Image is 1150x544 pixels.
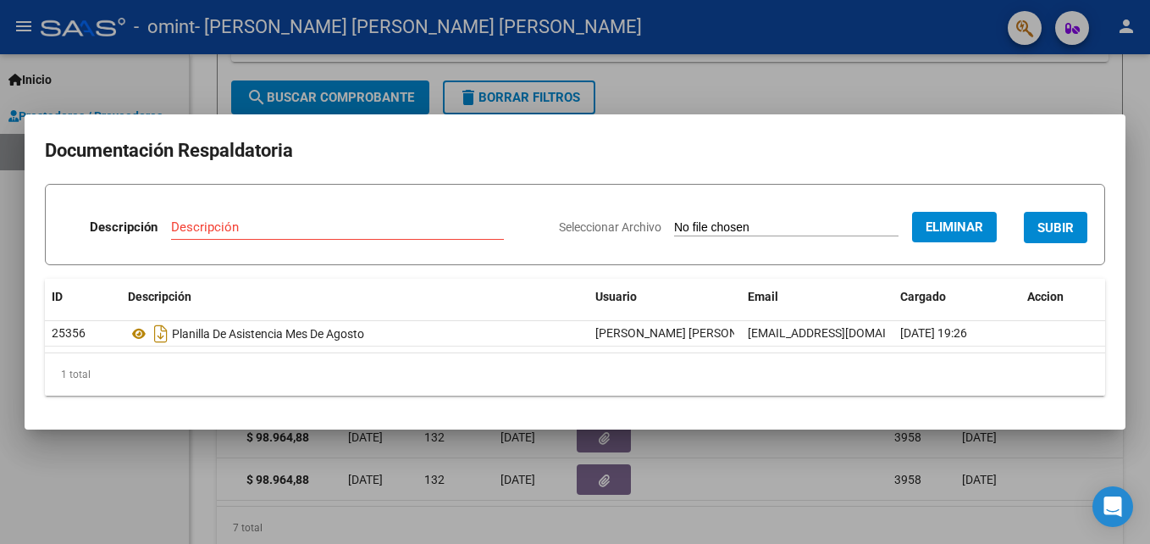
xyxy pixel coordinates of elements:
[45,135,1105,167] h2: Documentación Respaldatoria
[748,326,936,340] span: [EMAIL_ADDRESS][DOMAIN_NAME]
[1092,486,1133,527] div: Open Intercom Messenger
[595,326,779,340] span: [PERSON_NAME] [PERSON_NAME]
[589,279,741,315] datatable-header-cell: Usuario
[748,290,778,303] span: Email
[1020,279,1105,315] datatable-header-cell: Accion
[90,218,158,237] p: Descripción
[1024,212,1087,243] button: SUBIR
[912,212,997,242] button: Eliminar
[1027,290,1064,303] span: Accion
[926,219,983,235] span: Eliminar
[52,290,63,303] span: ID
[900,290,946,303] span: Cargado
[741,279,893,315] datatable-header-cell: Email
[893,279,1020,315] datatable-header-cell: Cargado
[595,290,637,303] span: Usuario
[1037,220,1074,236] span: SUBIR
[559,220,661,234] span: Seleccionar Archivo
[128,320,582,347] div: Planilla De Asistencia Mes De Agosto
[45,353,1105,396] div: 1 total
[45,279,121,315] datatable-header-cell: ID
[128,290,191,303] span: Descripción
[900,326,967,340] span: [DATE] 19:26
[121,279,589,315] datatable-header-cell: Descripción
[52,326,86,340] span: 25356
[150,320,172,347] i: Descargar documento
